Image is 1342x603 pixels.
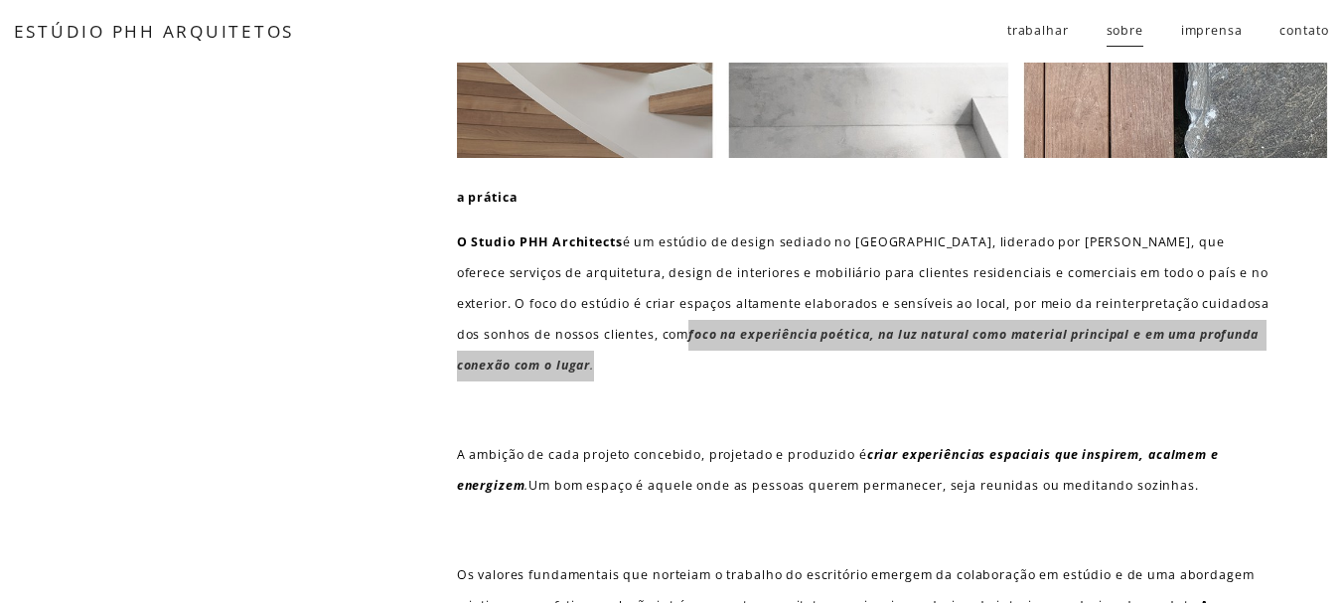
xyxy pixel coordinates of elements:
[457,189,518,206] font: a prática
[1181,22,1243,39] font: imprensa
[1007,22,1069,39] font: trabalhar
[14,20,295,43] a: ESTÚDIO PHH ARQUITETOS
[1107,22,1143,39] font: sobre
[457,446,867,463] font: A ambição de cada projeto concebido, projetado e produzido é
[1279,15,1328,48] a: contato
[457,233,623,250] font: O Studio PHH Architects
[457,326,1263,374] font: foco na experiência poética, na luz natural como material principal e em uma profunda conexão com...
[457,233,1273,343] font: é um estúdio de design sediado no [GEOGRAPHIC_DATA], liderado por [PERSON_NAME], que oferece serv...
[1007,15,1069,48] a: lista suspensa de pastas
[1107,15,1143,48] a: sobre
[457,446,1223,494] font: criar experiências espaciais que inspirem, acalmem e energizem
[1181,15,1243,48] a: imprensa
[524,477,528,494] font: .
[590,357,594,374] font: .
[528,477,1198,494] font: Um bom espaço é aquele onde as pessoas querem permanecer, seja reunidas ou meditando sozinhas.
[1279,22,1328,39] font: contato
